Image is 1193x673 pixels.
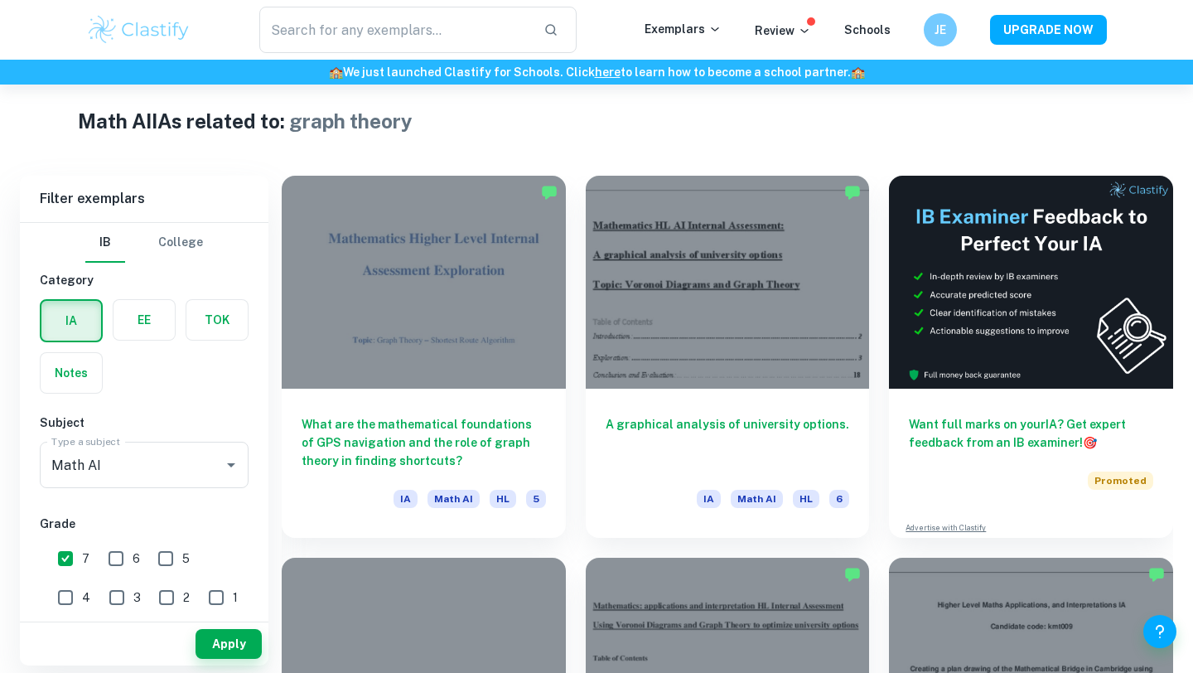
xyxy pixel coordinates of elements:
[526,490,546,508] span: 5
[51,434,120,448] label: Type a subject
[82,550,89,568] span: 7
[755,22,811,40] p: Review
[158,223,203,263] button: College
[41,301,101,341] button: IA
[86,13,191,46] img: Clastify logo
[3,63,1190,81] h6: We just launched Clastify for Schools. Click to learn how to become a school partner.
[394,490,418,508] span: IA
[82,588,90,607] span: 4
[924,13,957,46] button: JE
[196,629,262,659] button: Apply
[844,184,861,201] img: Marked
[731,490,783,508] span: Math AI
[793,490,819,508] span: HL
[844,23,891,36] a: Schools
[595,65,621,79] a: here
[606,415,850,470] h6: A graphical analysis of university options.
[85,223,203,263] div: Filter type choice
[282,176,566,538] a: What are the mathematical foundations of GPS navigation and the role of graph theory in finding s...
[329,65,343,79] span: 🏫
[931,21,950,39] h6: JE
[78,106,1116,136] h1: Math AI IAs related to:
[183,588,190,607] span: 2
[85,223,125,263] button: IB
[697,490,721,508] span: IA
[889,176,1173,538] a: Want full marks on yourIA? Get expert feedback from an IB examiner!PromotedAdvertise with Clastify
[186,300,248,340] button: TOK
[233,588,238,607] span: 1
[114,300,175,340] button: EE
[851,65,865,79] span: 🏫
[302,415,546,470] h6: What are the mathematical foundations of GPS navigation and the role of graph theory in finding s...
[1143,615,1176,648] button: Help and Feedback
[133,550,140,568] span: 6
[40,414,249,432] h6: Subject
[41,353,102,393] button: Notes
[909,415,1153,452] h6: Want full marks on your IA ? Get expert feedback from an IB examiner!
[906,522,986,534] a: Advertise with Clastify
[645,20,722,38] p: Exemplars
[289,109,413,133] span: graph theory
[1083,436,1097,449] span: 🎯
[427,490,480,508] span: Math AI
[259,7,530,53] input: Search for any exemplars...
[133,588,141,607] span: 3
[1148,566,1165,583] img: Marked
[40,271,249,289] h6: Category
[990,15,1107,45] button: UPGRADE NOW
[182,550,190,568] span: 5
[844,566,861,583] img: Marked
[541,184,558,201] img: Marked
[20,176,268,222] h6: Filter exemplars
[829,490,849,508] span: 6
[220,453,243,477] button: Open
[40,515,249,533] h6: Grade
[889,176,1173,389] img: Thumbnail
[586,176,870,538] a: A graphical analysis of university options.IAMath AIHL6
[490,490,516,508] span: HL
[1088,472,1153,490] span: Promoted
